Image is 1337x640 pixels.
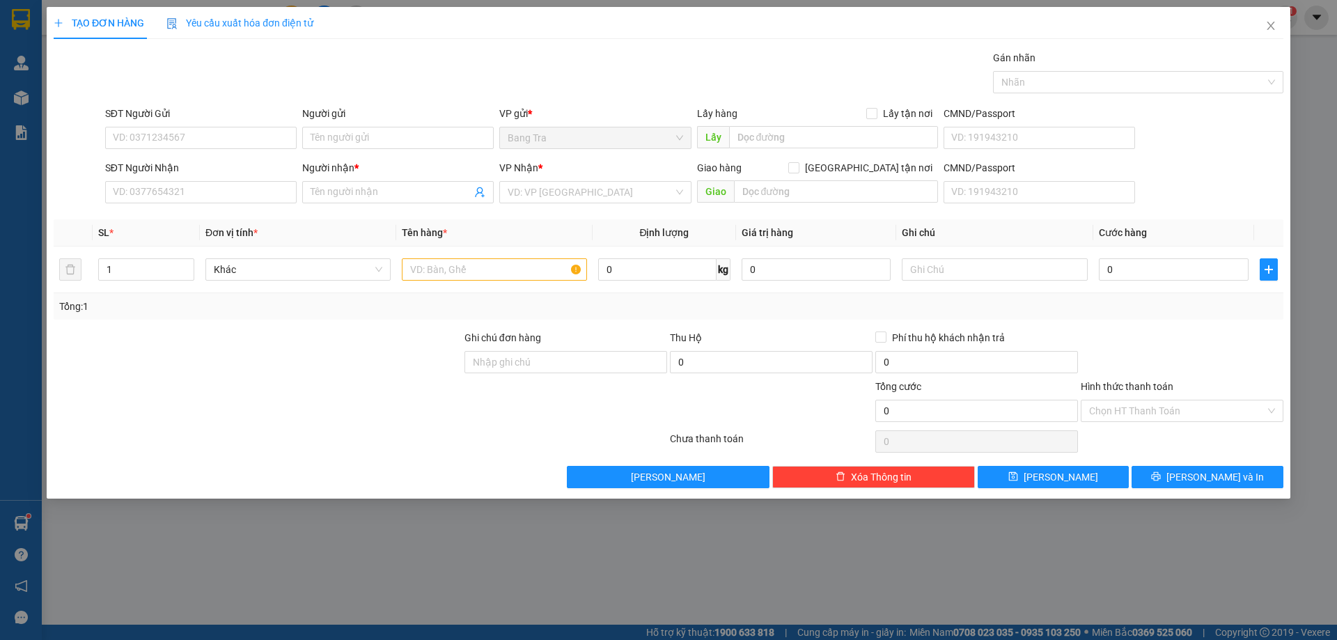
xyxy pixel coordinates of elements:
input: Dọc đường [734,180,938,203]
span: Nhận: [133,12,166,26]
div: Chưa thanh toán [668,431,874,455]
img: icon [166,18,178,29]
div: CMND/Passport [944,160,1135,175]
span: [GEOGRAPHIC_DATA] tận nơi [799,160,938,175]
input: Ghi chú đơn hàng [464,351,667,373]
span: Giao hàng [697,162,742,173]
span: delete [836,471,845,483]
span: plus [1260,264,1277,275]
span: user-add [475,187,486,198]
input: 0 [742,258,891,281]
span: Bang Tra [508,127,683,148]
span: Thu Hộ [670,332,702,343]
button: delete [59,258,81,281]
span: plus [54,18,63,28]
div: Người nhận [302,160,494,175]
button: save[PERSON_NAME] [978,466,1129,488]
span: Lấy tận nơi [877,106,938,121]
span: Đơn vị tính [205,227,258,238]
span: Lấy [697,126,729,148]
span: Cước hàng [1099,227,1147,238]
div: [GEOGRAPHIC_DATA] [133,12,274,43]
div: SĐT Người Nhận [105,160,297,175]
span: [PERSON_NAME] và In [1166,469,1264,485]
button: Close [1251,7,1290,46]
label: Hình thức thanh toán [1081,381,1173,392]
button: plus [1260,258,1278,281]
span: Tổng cước [875,381,921,392]
span: Xóa Thông tin [851,469,912,485]
span: Khác [214,259,382,280]
div: Người gửi [302,106,494,121]
span: Phí thu hộ khách nhận trả [886,330,1010,345]
span: [PERSON_NAME] [1024,469,1099,485]
span: printer [1151,471,1161,483]
div: CMND/Passport [944,106,1135,121]
span: Giá trị hàng [742,227,793,238]
label: Ghi chú đơn hàng [464,332,541,343]
span: close [1265,20,1276,31]
button: [PERSON_NAME] [568,466,770,488]
span: [PERSON_NAME] [632,469,706,485]
input: Ghi Chú [902,258,1088,281]
span: TẠO ĐƠN HÀNG [54,17,144,29]
button: printer[PERSON_NAME] và In [1132,466,1283,488]
span: SL [98,227,109,238]
div: SĐT Người Gửi [105,106,297,121]
label: Gán nhãn [993,52,1035,63]
span: Yêu cầu xuất hóa đơn điện tử [166,17,313,29]
input: Dọc đường [729,126,938,148]
span: Lấy hàng [697,108,737,119]
span: CR : [10,89,32,104]
span: Giao [697,180,734,203]
div: Tổng: 1 [59,299,516,314]
span: VP Nhận [500,162,539,173]
span: Định lượng [640,227,689,238]
div: 20.000 [10,88,125,104]
button: deleteXóa Thông tin [773,466,976,488]
span: Gửi: [12,13,33,28]
th: Ghi chú [897,219,1093,247]
div: Bang Tra [12,12,123,29]
span: kg [717,258,730,281]
input: VD: Bàn, Ghế [402,258,587,281]
div: lan [133,43,274,60]
span: save [1009,471,1019,483]
span: Tên hàng [402,227,447,238]
div: 0345239311 [133,60,274,79]
div: VP gửi [500,106,691,121]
